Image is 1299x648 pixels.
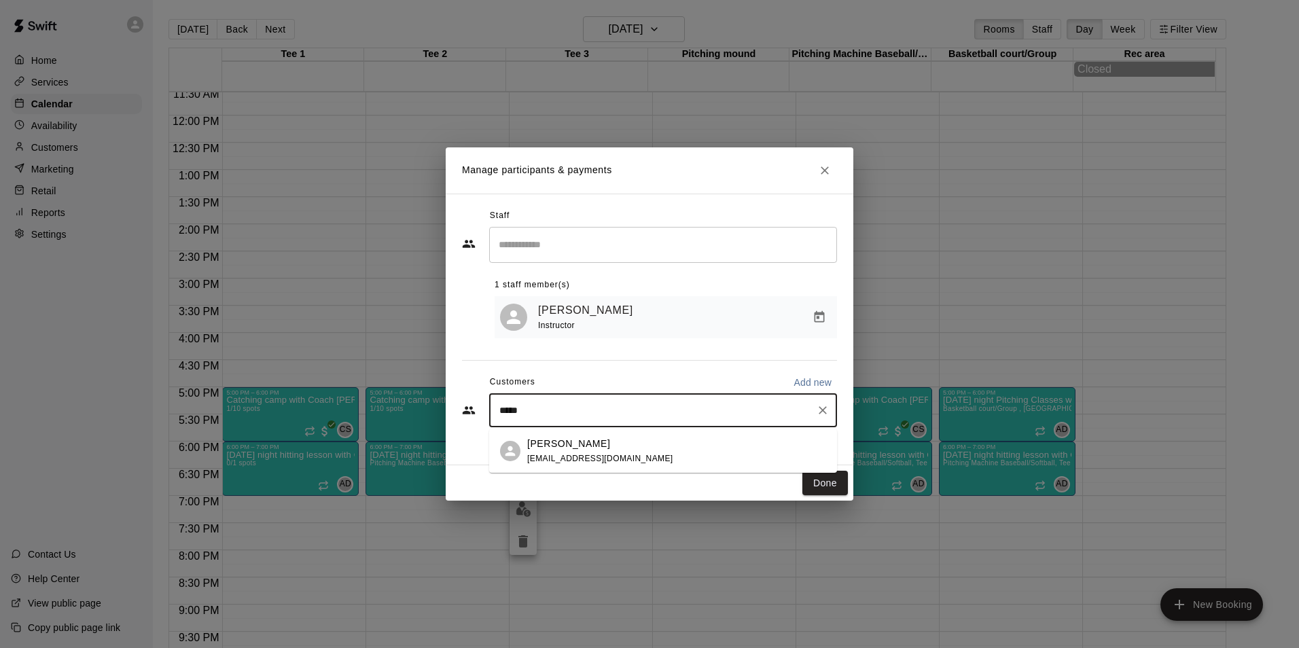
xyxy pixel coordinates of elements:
p: [PERSON_NAME] [527,437,610,451]
a: [PERSON_NAME] [538,302,633,319]
span: Staff [490,205,510,227]
div: Search staff [489,227,837,263]
span: 1 staff member(s) [495,274,570,296]
span: Customers [490,372,535,393]
p: Manage participants & payments [462,163,612,177]
button: Done [802,471,848,496]
svg: Staff [462,237,476,251]
button: Add new [788,372,837,393]
span: Instructor [538,321,575,330]
button: Manage bookings & payment [807,305,832,329]
span: [EMAIL_ADDRESS][DOMAIN_NAME] [527,454,673,463]
button: Close [813,158,837,183]
svg: Customers [462,403,476,417]
button: Clear [813,401,832,420]
p: Add new [794,376,832,389]
div: Andres DeLeon [500,304,527,331]
div: Start typing to search customers... [489,393,837,427]
div: Emmett Arbuckle [500,441,520,461]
